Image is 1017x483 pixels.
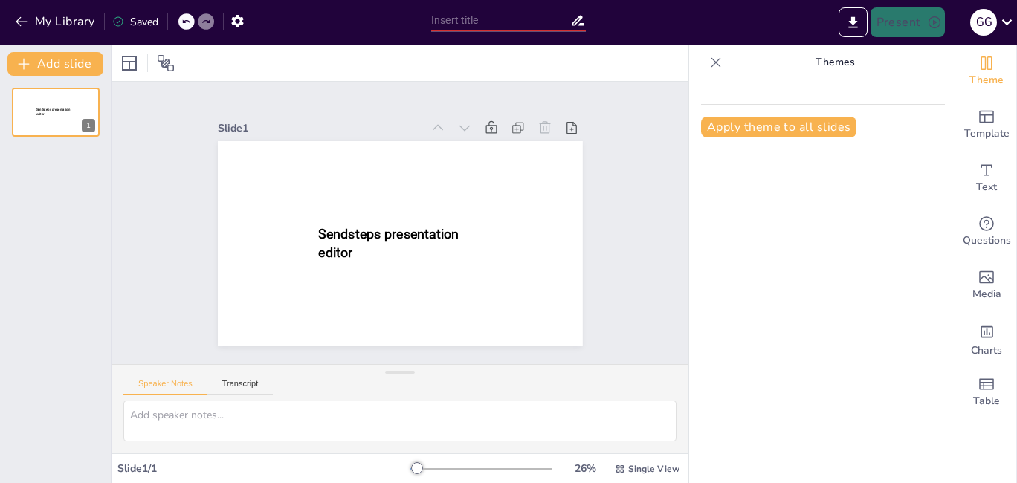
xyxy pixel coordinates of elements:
[973,393,1000,409] span: Table
[112,15,158,29] div: Saved
[971,343,1002,359] span: Charts
[839,7,868,37] button: Export to PowerPoint
[957,259,1016,312] div: Add images, graphics, shapes or video
[207,379,274,395] button: Transcript
[318,226,459,260] span: Sendsteps presentation editor
[7,52,103,76] button: Add slide
[701,117,856,137] button: Apply theme to all slides
[964,126,1010,142] span: Template
[431,10,570,31] input: Insert title
[957,45,1016,98] div: Change the overall theme
[628,463,679,475] span: Single View
[218,121,422,135] div: Slide 1
[957,205,1016,259] div: Get real-time input from your audience
[957,98,1016,152] div: Add ready made slides
[957,366,1016,419] div: Add a table
[976,179,997,195] span: Text
[957,312,1016,366] div: Add charts and graphs
[117,461,410,476] div: Slide 1 / 1
[567,461,603,476] div: 26 %
[963,233,1011,249] span: Questions
[82,119,95,132] div: 1
[970,9,997,36] div: G G
[36,108,70,116] span: Sendsteps presentation editor
[970,7,997,37] button: G G
[11,10,101,33] button: My Library
[871,7,945,37] button: Present
[957,152,1016,205] div: Add text boxes
[123,379,207,395] button: Speaker Notes
[728,45,942,80] p: Themes
[157,54,175,72] span: Position
[117,51,141,75] div: Layout
[969,72,1004,88] span: Theme
[972,286,1001,302] span: Media
[12,88,100,137] div: Sendsteps presentation editor1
